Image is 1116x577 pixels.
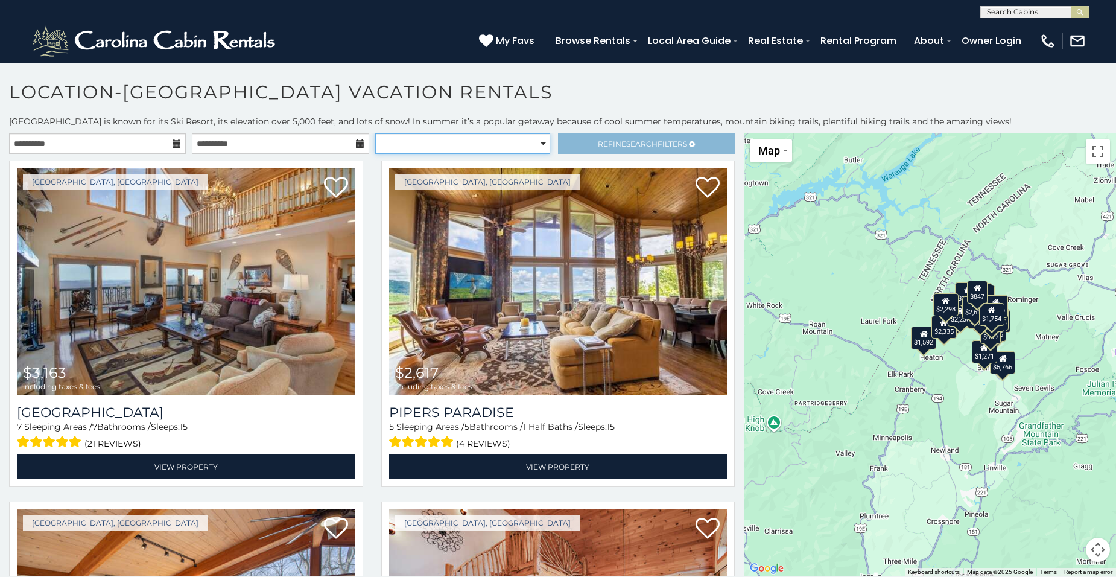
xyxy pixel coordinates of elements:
[395,364,439,381] span: $2,617
[607,421,615,432] span: 15
[978,303,1004,326] div: $1,754
[23,383,100,391] span: including taxes & fees
[389,404,728,421] a: Pipers Paradise
[558,133,735,154] a: RefineSearchFilters
[1086,538,1110,562] button: Map camera controls
[758,144,780,157] span: Map
[395,174,580,190] a: [GEOGRAPHIC_DATA], [GEOGRAPHIC_DATA]
[967,281,988,304] div: $847
[980,321,1001,344] div: $939
[1069,33,1086,49] img: mail-regular-white.png
[23,174,208,190] a: [GEOGRAPHIC_DATA], [GEOGRAPHIC_DATA]
[750,139,792,162] button: Change map style
[931,316,956,339] div: $2,335
[986,319,1006,342] div: $656
[17,454,355,479] a: View Property
[1086,139,1110,164] button: Toggle fullscreen view
[23,364,66,381] span: $3,163
[983,295,1008,318] div: $1,199
[84,436,141,451] span: (21 reviews)
[30,23,281,59] img: White-1-2.png
[17,404,355,421] a: [GEOGRAPHIC_DATA]
[550,30,636,51] a: Browse Rentals
[395,515,580,531] a: [GEOGRAPHIC_DATA], [GEOGRAPHIC_DATA]
[947,304,972,327] div: $2,230
[972,340,997,363] div: $1,271
[642,30,737,51] a: Local Area Guide
[1064,569,1112,575] a: Report a map error
[742,30,809,51] a: Real Estate
[456,436,510,451] span: (4 reviews)
[464,421,469,432] span: 5
[389,421,394,432] span: 5
[696,176,720,201] a: Add to favorites
[1039,33,1056,49] img: phone-regular-white.png
[389,454,728,479] a: View Property
[990,351,1015,374] div: $5,766
[17,404,355,421] h3: Southern Star Lodge
[962,296,987,319] div: $2,617
[967,283,992,306] div: $2,256
[479,33,537,49] a: My Favs
[696,517,720,542] a: Add to favorites
[911,327,936,349] div: $1,592
[17,421,22,432] span: 7
[747,561,787,576] a: Open this area in Google Maps (opens a new window)
[956,30,1027,51] a: Owner Login
[814,30,902,51] a: Rental Program
[523,421,578,432] span: 1 Half Baths /
[389,421,728,451] div: Sleeping Areas / Bathrooms / Sleeps:
[17,168,355,395] img: Southern Star Lodge
[626,139,658,148] span: Search
[395,383,472,391] span: including taxes & fees
[17,168,355,395] a: Southern Star Lodge $3,163 including taxes & fees
[17,421,355,451] div: Sleeping Areas / Bathrooms / Sleeps:
[389,168,728,395] img: Pipers Paradise
[23,515,208,531] a: [GEOGRAPHIC_DATA], [GEOGRAPHIC_DATA]
[598,139,687,148] span: Refine Filters
[496,33,534,48] span: My Favs
[324,176,348,201] a: Add to favorites
[747,561,787,576] img: Google
[324,517,348,542] a: Add to favorites
[389,168,728,395] a: Pipers Paradise $2,617 including taxes & fees
[967,569,1033,575] span: Map data ©2025 Google
[933,293,958,316] div: $2,298
[1040,569,1057,575] a: Terms
[983,308,1008,331] div: $1,209
[180,421,188,432] span: 15
[92,421,97,432] span: 7
[908,30,950,51] a: About
[908,568,960,576] button: Keyboard shortcuts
